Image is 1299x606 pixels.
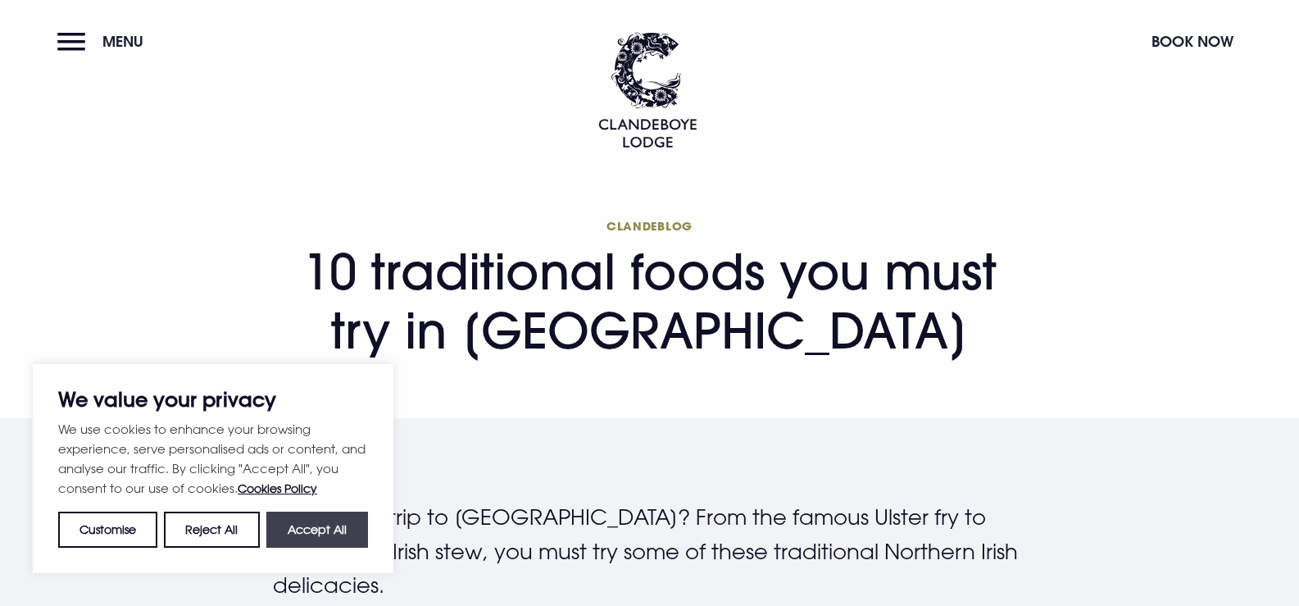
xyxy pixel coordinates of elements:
[58,419,368,499] p: We use cookies to enhance your browsing experience, serve personalised ads or content, and analys...
[58,390,368,409] p: We value your privacy
[273,218,1027,360] h1: 10 traditional foods you must try in [GEOGRAPHIC_DATA]
[238,481,317,495] a: Cookies Policy
[164,512,259,548] button: Reject All
[598,32,697,148] img: Clandeboye Lodge
[273,500,1027,603] p: Planning a trip to [GEOGRAPHIC_DATA]? From the famous Ulster fry to comforting Irish stew, you mu...
[273,218,1027,234] span: Clandeblog
[58,512,157,548] button: Customise
[1143,24,1242,59] button: Book Now
[102,32,143,51] span: Menu
[57,24,152,59] button: Menu
[33,364,393,573] div: We value your privacy
[266,512,368,548] button: Accept All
